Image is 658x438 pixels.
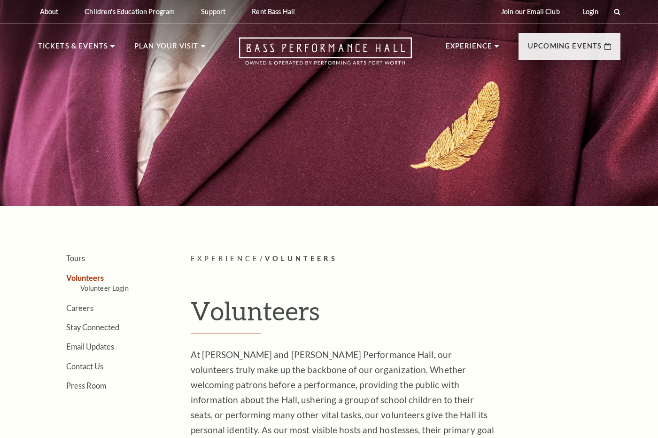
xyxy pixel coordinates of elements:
[66,254,85,263] a: Tours
[134,40,199,57] p: Plan Your Visit
[201,8,225,16] p: Support
[66,381,106,390] a: Press Room
[252,8,295,16] p: Rent Bass Hall
[265,255,338,263] span: Volunteers
[66,323,119,332] a: Stay Connected
[38,40,108,57] p: Tickets & Events
[66,273,104,282] a: Volunteers
[66,362,103,371] a: Contact Us
[528,40,602,57] p: Upcoming Events
[85,8,175,16] p: Children's Education Program
[66,303,93,312] a: Careers
[66,342,114,351] a: Email Updates
[191,295,620,334] h1: Volunteers
[40,8,59,16] p: About
[191,255,260,263] span: Experience
[80,284,129,292] a: Volunteer Login
[191,253,620,265] p: /
[446,40,493,57] p: Experience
